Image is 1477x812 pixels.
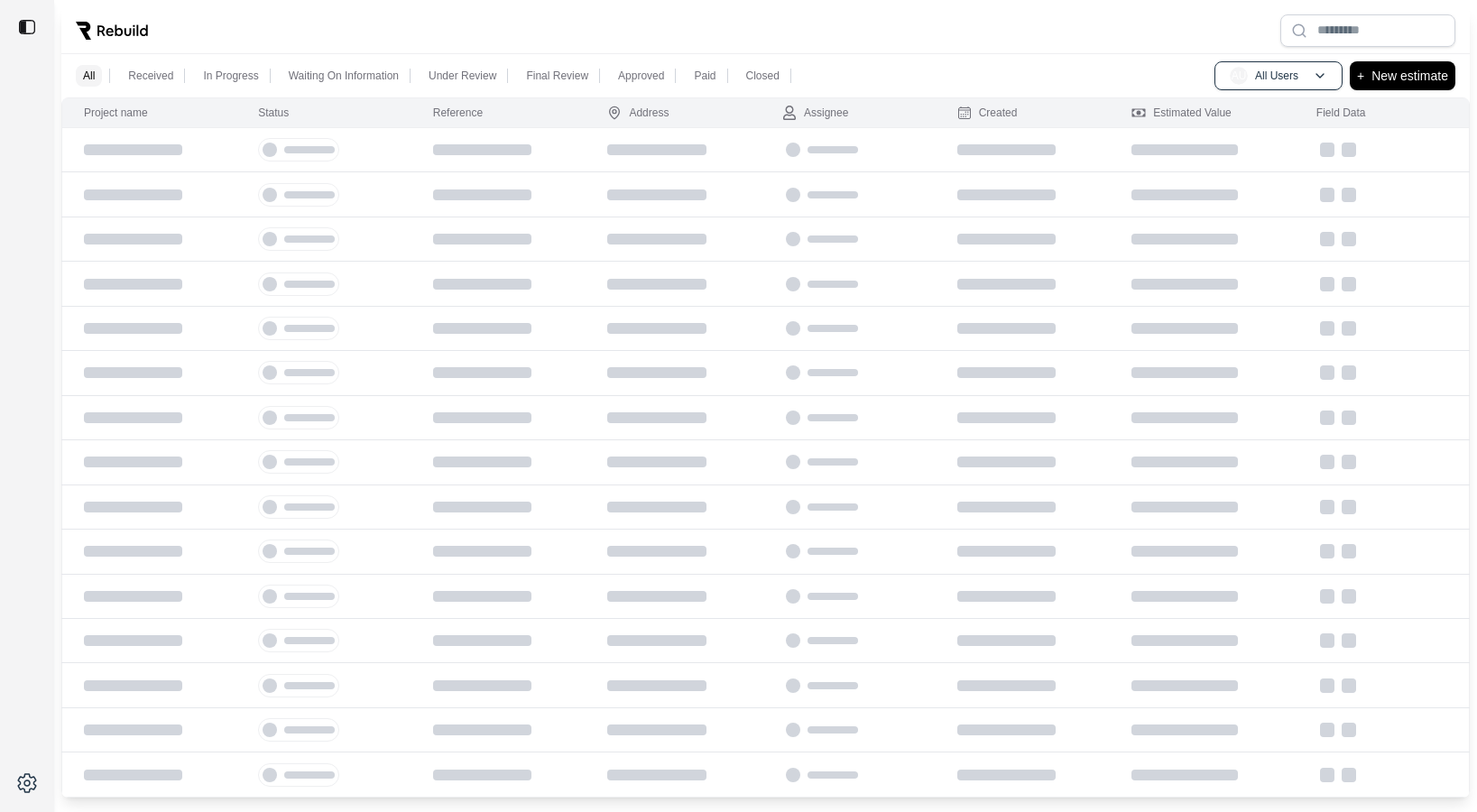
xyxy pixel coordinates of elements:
p: Approved [618,69,664,83]
div: Estimated Value [1131,106,1232,120]
p: New estimate [1371,65,1448,87]
p: All [83,69,95,83]
div: Status [258,106,289,120]
p: Paid [694,69,715,83]
div: Created [957,106,1018,120]
div: Project name [84,106,148,120]
p: Under Review [429,69,496,83]
span: AU [1230,67,1248,85]
p: + [1357,65,1364,87]
img: toggle sidebar [18,18,36,36]
p: Closed [746,69,780,83]
p: Waiting On Information [289,69,399,83]
button: +New estimate [1350,61,1455,90]
div: Field Data [1316,106,1366,120]
button: AUAll Users [1214,61,1343,90]
p: In Progress [203,69,258,83]
p: Received [128,69,173,83]
p: All Users [1255,69,1298,83]
div: Assignee [782,106,848,120]
p: Final Review [526,69,588,83]
div: Address [607,106,669,120]
img: Rebuild [76,22,148,40]
div: Reference [433,106,483,120]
